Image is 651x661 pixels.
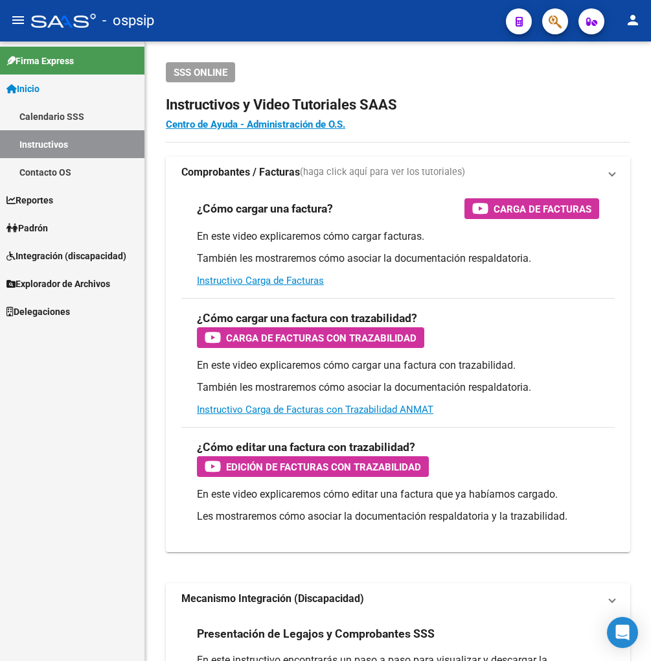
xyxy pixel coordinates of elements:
span: Inicio [6,82,40,96]
span: Edición de Facturas con Trazabilidad [226,459,421,475]
button: Carga de Facturas [464,198,599,219]
a: Centro de Ayuda - Administración de O.S. [166,119,345,130]
span: Explorador de Archivos [6,277,110,291]
strong: Comprobantes / Facturas [181,165,300,180]
p: También les mostraremos cómo asociar la documentación respaldatoria. [197,251,599,266]
h3: ¿Cómo cargar una factura? [197,200,333,218]
h3: ¿Cómo cargar una factura con trazabilidad? [197,309,417,327]
span: SSS ONLINE [174,67,227,78]
h3: ¿Cómo editar una factura con trazabilidad? [197,438,415,456]
span: Padrón [6,221,48,235]
p: En este video explicaremos cómo editar una factura que ya habíamos cargado. [197,487,599,502]
p: Les mostraremos cómo asociar la documentación respaldatoria y la trazabilidad. [197,509,599,524]
span: Carga de Facturas [494,201,591,217]
span: Carga de Facturas con Trazabilidad [226,330,417,346]
span: Reportes [6,193,53,207]
h2: Instructivos y Video Tutoriales SAAS [166,93,630,117]
mat-expansion-panel-header: Mecanismo Integración (Discapacidad) [166,583,630,614]
div: Open Intercom Messenger [607,617,638,648]
div: Comprobantes / Facturas(haga click aquí para ver los tutoriales) [166,188,630,552]
a: Instructivo Carga de Facturas con Trazabilidad ANMAT [197,404,433,415]
p: En este video explicaremos cómo cargar facturas. [197,229,599,244]
span: Integración (discapacidad) [6,249,126,263]
a: Instructivo Carga de Facturas [197,275,324,286]
p: En este video explicaremos cómo cargar una factura con trazabilidad. [197,358,599,373]
p: También les mostraremos cómo asociar la documentación respaldatoria. [197,380,599,395]
h3: Presentación de Legajos y Comprobantes SSS [197,625,435,643]
mat-icon: person [625,12,641,28]
button: Edición de Facturas con Trazabilidad [197,456,429,477]
span: Firma Express [6,54,74,68]
span: - ospsip [102,6,154,35]
mat-expansion-panel-header: Comprobantes / Facturas(haga click aquí para ver los tutoriales) [166,157,630,188]
strong: Mecanismo Integración (Discapacidad) [181,592,364,606]
button: SSS ONLINE [166,62,235,82]
span: (haga click aquí para ver los tutoriales) [300,165,465,180]
span: Delegaciones [6,305,70,319]
button: Carga de Facturas con Trazabilidad [197,327,424,348]
mat-icon: menu [10,12,26,28]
